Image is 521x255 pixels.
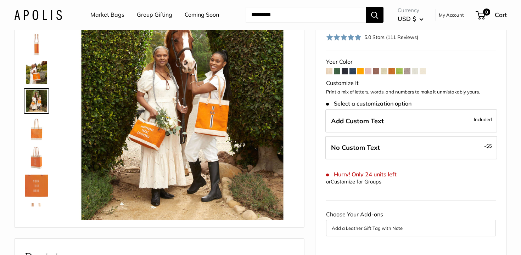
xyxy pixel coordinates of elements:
[25,118,48,141] img: description_Seal of authenticity printed on the backside of every bag.
[24,88,49,114] a: Market Tote in Citrus
[90,10,124,20] a: Market Bags
[325,109,497,133] label: Add Custom Text
[326,177,381,187] div: or
[484,142,492,150] span: -
[137,10,172,20] a: Group Gifting
[185,10,219,20] a: Coming Soon
[24,173,49,199] a: description_Custom printed text with eco-friendly ink.
[24,202,49,227] a: Market Tote in Citrus
[326,78,496,89] div: Customize It
[331,143,380,152] span: No Custom Text
[25,90,48,112] img: Market Tote in Citrus
[398,15,416,22] span: USD $
[25,61,48,84] img: Market Tote in Citrus
[326,57,496,67] div: Your Color
[439,11,464,19] a: My Account
[483,8,490,16] span: 0
[25,33,48,56] img: description_12.5" wide, 15" high, 5.5" deep; handles: 11" drop
[326,89,496,96] p: Print a mix of letters, words, and numbers to make it unmistakably yours.
[398,13,424,24] button: USD $
[325,136,497,159] label: Leave Blank
[25,175,48,197] img: description_Custom printed text with eco-friendly ink.
[486,143,492,149] span: $5
[495,11,507,18] span: Cart
[246,7,366,23] input: Search...
[326,32,418,42] div: 5.0 Stars (111 Reviews)
[364,33,418,41] div: 5.0 Stars (111 Reviews)
[331,178,381,185] a: Customize for Groups
[24,32,49,57] a: description_12.5" wide, 15" high, 5.5" deep; handles: 11" drop
[326,209,496,236] div: Choose Your Add-ons
[398,5,424,15] span: Currency
[326,171,397,178] span: Hurry! Only 24 units left
[25,203,48,226] img: Market Tote in Citrus
[24,60,49,85] a: Market Tote in Citrus
[476,9,507,21] a: 0 Cart
[326,100,411,107] span: Select a customization option
[25,146,48,169] img: Market Tote in Citrus
[24,145,49,170] a: Market Tote in Citrus
[366,7,383,23] button: Search
[24,117,49,142] a: description_Seal of authenticity printed on the backside of every bag.
[474,115,492,124] span: Included
[14,10,62,20] img: Apolis
[331,117,384,125] span: Add Custom Text
[332,224,490,232] button: Add a Leather Gift Tag with Note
